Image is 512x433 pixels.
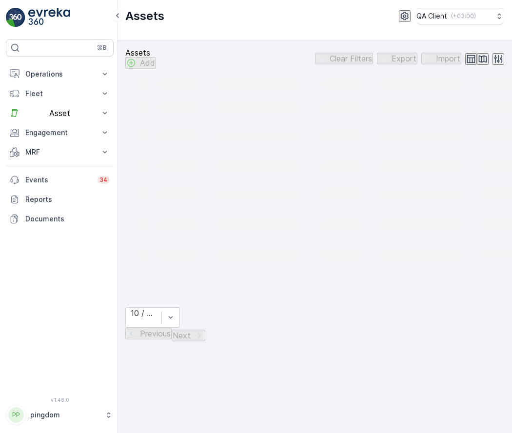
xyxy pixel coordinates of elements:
[451,12,476,20] p: ( +03:00 )
[330,54,372,63] p: Clear Filters
[6,405,114,425] button: PPpingdom
[6,209,114,229] a: Documents
[6,103,114,123] button: Asset
[125,8,164,24] p: Assets
[25,69,94,79] p: Operations
[392,54,416,63] p: Export
[99,176,108,184] p: 34
[6,190,114,209] a: Reports
[6,397,114,403] span: v 1.48.0
[25,128,94,138] p: Engagement
[416,11,447,21] p: QA Client
[97,44,107,52] p: ⌘B
[6,64,114,84] button: Operations
[436,54,460,63] p: Import
[25,89,94,98] p: Fleet
[8,407,24,423] div: PP
[25,175,92,185] p: Events
[25,147,94,157] p: MRF
[25,214,110,224] p: Documents
[131,309,157,317] div: 10 / Page
[30,410,100,420] p: pingdom
[6,123,114,142] button: Engagement
[125,328,172,339] button: Previous
[315,53,373,64] button: Clear Filters
[172,330,205,341] button: Next
[377,53,417,64] button: Export
[28,8,70,27] img: logo_light-DOdMpM7g.png
[125,48,156,57] p: Assets
[173,331,191,340] p: Next
[421,53,461,64] button: Import
[25,195,110,204] p: Reports
[6,170,114,190] a: Events34
[140,59,155,67] p: Add
[416,8,504,24] button: QA Client(+03:00)
[125,57,156,69] button: Add
[140,329,171,338] p: Previous
[6,84,114,103] button: Fleet
[6,8,25,27] img: logo
[6,142,114,162] button: MRF
[25,109,94,118] p: Asset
